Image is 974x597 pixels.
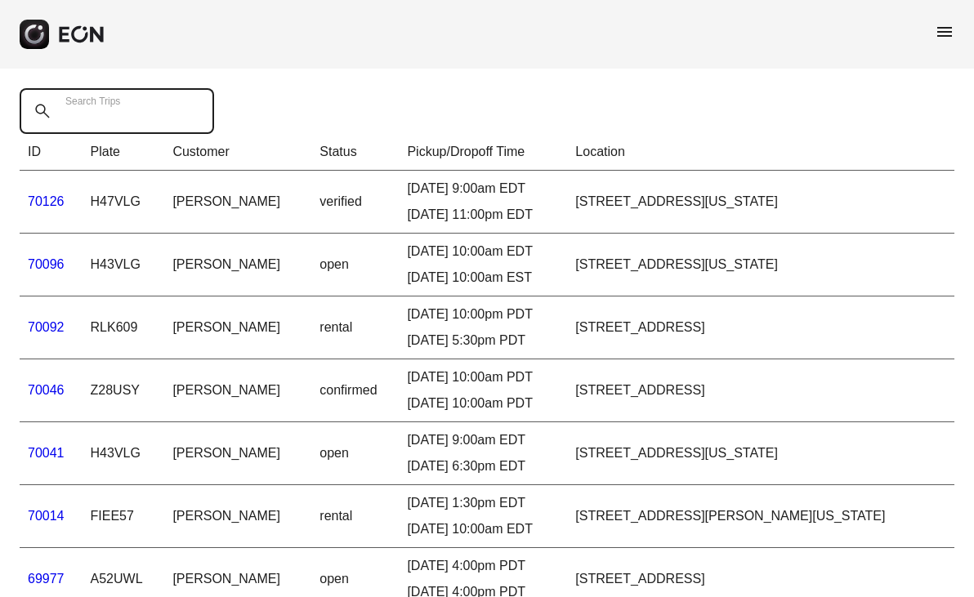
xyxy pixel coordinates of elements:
[407,179,559,198] div: [DATE] 9:00am EDT
[83,422,165,485] td: H43VLG
[935,22,954,42] span: menu
[567,422,954,485] td: [STREET_ADDRESS][US_STATE]
[164,234,311,296] td: [PERSON_NAME]
[83,296,165,359] td: RLK609
[164,296,311,359] td: [PERSON_NAME]
[311,134,399,171] th: Status
[28,194,65,208] a: 70126
[28,572,65,586] a: 69977
[407,493,559,513] div: [DATE] 1:30pm EDT
[83,359,165,422] td: Z28USY
[407,368,559,387] div: [DATE] 10:00am PDT
[311,485,399,548] td: rental
[28,257,65,271] a: 70096
[83,134,165,171] th: Plate
[407,457,559,476] div: [DATE] 6:30pm EDT
[399,134,567,171] th: Pickup/Dropoff Time
[164,359,311,422] td: [PERSON_NAME]
[28,383,65,397] a: 70046
[83,234,165,296] td: H43VLG
[311,296,399,359] td: rental
[407,268,559,287] div: [DATE] 10:00am EST
[164,485,311,548] td: [PERSON_NAME]
[164,422,311,485] td: [PERSON_NAME]
[83,171,165,234] td: H47VLG
[567,171,954,234] td: [STREET_ADDRESS][US_STATE]
[567,359,954,422] td: [STREET_ADDRESS]
[28,320,65,334] a: 70092
[164,171,311,234] td: [PERSON_NAME]
[28,509,65,523] a: 70014
[567,234,954,296] td: [STREET_ADDRESS][US_STATE]
[311,234,399,296] td: open
[407,305,559,324] div: [DATE] 10:00pm PDT
[407,242,559,261] div: [DATE] 10:00am EDT
[311,359,399,422] td: confirmed
[407,519,559,539] div: [DATE] 10:00am EDT
[164,134,311,171] th: Customer
[20,134,83,171] th: ID
[311,422,399,485] td: open
[407,205,559,225] div: [DATE] 11:00pm EDT
[407,556,559,576] div: [DATE] 4:00pm PDT
[567,134,954,171] th: Location
[28,446,65,460] a: 70041
[407,331,559,350] div: [DATE] 5:30pm PDT
[407,430,559,450] div: [DATE] 9:00am EDT
[407,394,559,413] div: [DATE] 10:00am PDT
[311,171,399,234] td: verified
[65,95,120,108] label: Search Trips
[567,485,954,548] td: [STREET_ADDRESS][PERSON_NAME][US_STATE]
[567,296,954,359] td: [STREET_ADDRESS]
[83,485,165,548] td: FIEE57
